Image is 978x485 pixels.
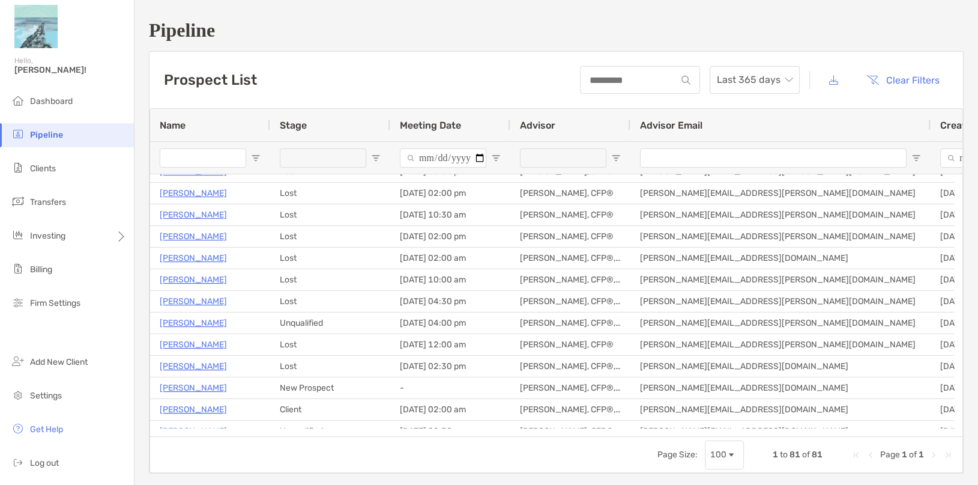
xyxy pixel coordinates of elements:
[630,334,931,355] div: [PERSON_NAME][EMAIL_ADDRESS][PERSON_NAME][DOMAIN_NAME]
[390,204,510,225] div: [DATE] 10:30 am
[390,291,510,312] div: [DATE] 04:30 pm
[160,120,186,131] span: Name
[160,229,227,244] p: [PERSON_NAME]
[630,204,931,225] div: [PERSON_NAME][EMAIL_ADDRESS][PERSON_NAME][DOMAIN_NAME]
[802,450,810,460] span: of
[11,93,25,108] img: dashboard icon
[510,377,630,398] div: [PERSON_NAME], CFP®, CHFC®, CDFA
[943,450,953,460] div: Last Page
[30,264,52,275] span: Billing
[390,334,510,355] div: [DATE] 12:00 am
[371,153,381,163] button: Open Filter Menu
[510,421,630,442] div: [PERSON_NAME], CFP®, CHFC®, CDFA
[640,148,907,168] input: Advisor Email Filter Input
[630,399,931,420] div: [PERSON_NAME][EMAIL_ADDRESS][DOMAIN_NAME]
[30,357,88,367] span: Add New Client
[30,197,66,207] span: Transfers
[160,380,227,395] p: [PERSON_NAME]
[780,450,788,460] span: to
[909,450,917,460] span: of
[30,458,59,468] span: Log out
[270,248,390,269] div: Lost
[30,96,73,106] span: Dashboard
[160,272,227,287] a: [PERSON_NAME]
[390,269,510,290] div: [DATE] 10:00 am
[160,316,227,331] a: [PERSON_NAME]
[630,183,931,204] div: [PERSON_NAME][EMAIL_ADDRESS][PERSON_NAME][DOMAIN_NAME]
[160,337,227,352] p: [PERSON_NAME]
[11,127,25,141] img: pipeline icon
[717,67,792,93] span: Last 365 days
[510,269,630,290] div: [PERSON_NAME], CFP®, CFSLA
[160,359,227,374] a: [PERSON_NAME]
[630,356,931,377] div: [PERSON_NAME][EMAIL_ADDRESS][DOMAIN_NAME]
[14,5,58,48] img: Zoe Logo
[400,120,461,131] span: Meeting Date
[270,356,390,377] div: Lost
[390,226,510,247] div: [DATE] 02:00 pm
[270,269,390,290] div: Lost
[14,65,127,75] span: [PERSON_NAME]!
[251,153,261,163] button: Open Filter Menu
[510,226,630,247] div: [PERSON_NAME], CFP®
[866,450,875,460] div: Previous Page
[11,194,25,209] img: transfers icon
[520,120,555,131] span: Advisor
[640,120,702,131] span: Advisor Email
[280,120,307,131] span: Stage
[160,402,227,417] p: [PERSON_NAME]
[630,248,931,269] div: [PERSON_NAME][EMAIL_ADDRESS][DOMAIN_NAME]
[510,248,630,269] div: [PERSON_NAME], CFP®, CHFC®, CDFA
[510,399,630,420] div: [PERSON_NAME], CFP®, CHFC®, CDFA
[30,298,80,308] span: Firm Settings
[390,248,510,269] div: [DATE] 02:00 am
[11,354,25,368] img: add_new_client icon
[270,226,390,247] div: Lost
[11,160,25,175] img: clients icon
[510,183,630,204] div: [PERSON_NAME], CFP®
[11,455,25,469] img: logout icon
[657,450,698,460] div: Page Size:
[11,421,25,436] img: get-help icon
[30,231,65,241] span: Investing
[160,148,246,168] input: Name Filter Input
[270,421,390,442] div: Unqualified
[510,291,630,312] div: [PERSON_NAME], CFP®, CFSLA
[390,183,510,204] div: [DATE] 02:00 pm
[681,76,690,85] img: input icon
[11,295,25,310] img: firm-settings icon
[30,163,56,174] span: Clients
[902,450,907,460] span: 1
[510,334,630,355] div: [PERSON_NAME], CFP®
[390,421,510,442] div: [DATE] 02:30 pm
[390,356,510,377] div: [DATE] 02:30 pm
[11,228,25,242] img: investing icon
[160,294,227,309] p: [PERSON_NAME]
[160,186,227,201] a: [PERSON_NAME]
[630,269,931,290] div: [PERSON_NAME][EMAIL_ADDRESS][PERSON_NAME][DOMAIN_NAME]
[390,313,510,334] div: [DATE] 04:00 pm
[149,19,964,41] h1: Pipeline
[491,153,501,163] button: Open Filter Menu
[630,226,931,247] div: [PERSON_NAME][EMAIL_ADDRESS][PERSON_NAME][DOMAIN_NAME]
[630,421,931,442] div: [PERSON_NAME][EMAIL_ADDRESS][DOMAIN_NAME]
[11,388,25,402] img: settings icon
[30,130,63,140] span: Pipeline
[160,251,227,266] a: [PERSON_NAME]
[510,204,630,225] div: [PERSON_NAME], CFP®
[919,450,924,460] span: 1
[705,441,744,469] div: Page Size
[857,67,949,93] button: Clear Filters
[510,313,630,334] div: [PERSON_NAME], CFP®, CFSLA
[164,72,257,88] h3: Prospect List
[812,450,823,460] span: 81
[160,424,227,439] a: [PERSON_NAME]
[270,334,390,355] div: Lost
[160,207,227,222] p: [PERSON_NAME]
[630,291,931,312] div: [PERSON_NAME][EMAIL_ADDRESS][PERSON_NAME][DOMAIN_NAME]
[270,399,390,420] div: Client
[400,148,486,168] input: Meeting Date Filter Input
[270,377,390,398] div: New Prospect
